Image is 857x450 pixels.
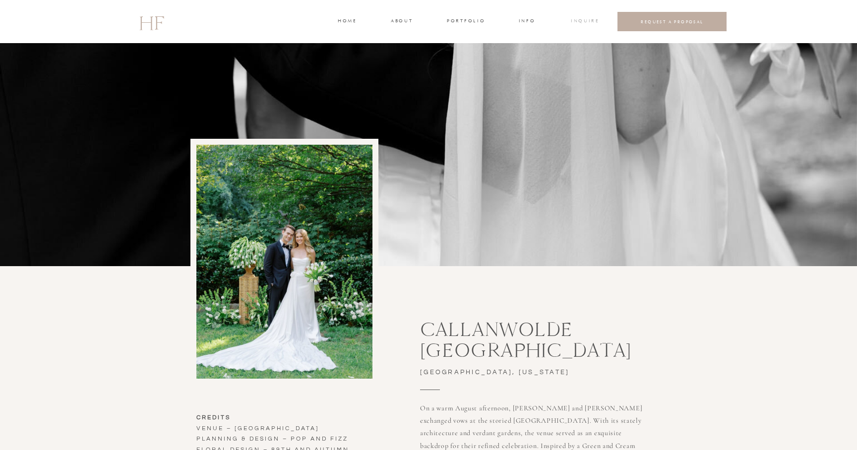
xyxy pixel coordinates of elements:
[625,19,719,24] a: REQUEST A PROPOSAL
[447,17,484,26] a: portfolio
[420,319,721,347] h3: Callanwolde [GEOGRAPHIC_DATA]
[196,414,231,421] b: CREDITS
[391,17,412,26] a: about
[139,7,164,36] a: HF
[338,17,356,26] a: home
[571,17,598,26] a: INQUIRE
[420,367,593,381] h3: [GEOGRAPHIC_DATA], [US_STATE]
[518,17,536,26] a: INFO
